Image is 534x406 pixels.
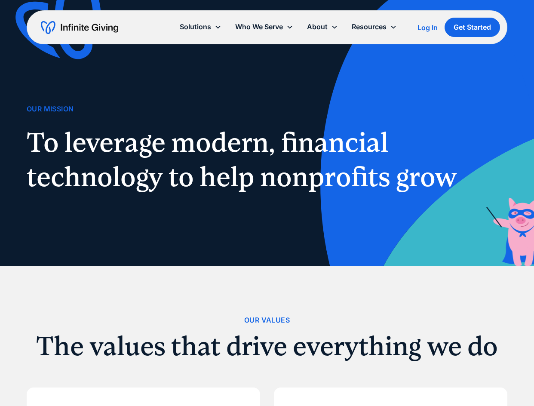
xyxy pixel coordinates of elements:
[352,21,387,33] div: Resources
[445,18,500,37] a: Get Started
[173,18,228,36] div: Solutions
[300,18,345,36] div: About
[307,21,328,33] div: About
[27,125,467,194] h1: To leverage modern, financial technology to help nonprofits grow
[27,333,507,360] h2: The values that drive everything we do
[41,21,118,34] a: home
[417,24,438,31] div: Log In
[228,18,300,36] div: Who We Serve
[27,103,74,115] div: Our Mission
[180,21,211,33] div: Solutions
[417,22,438,33] a: Log In
[244,314,290,326] div: Our Values
[235,21,283,33] div: Who We Serve
[345,18,404,36] div: Resources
